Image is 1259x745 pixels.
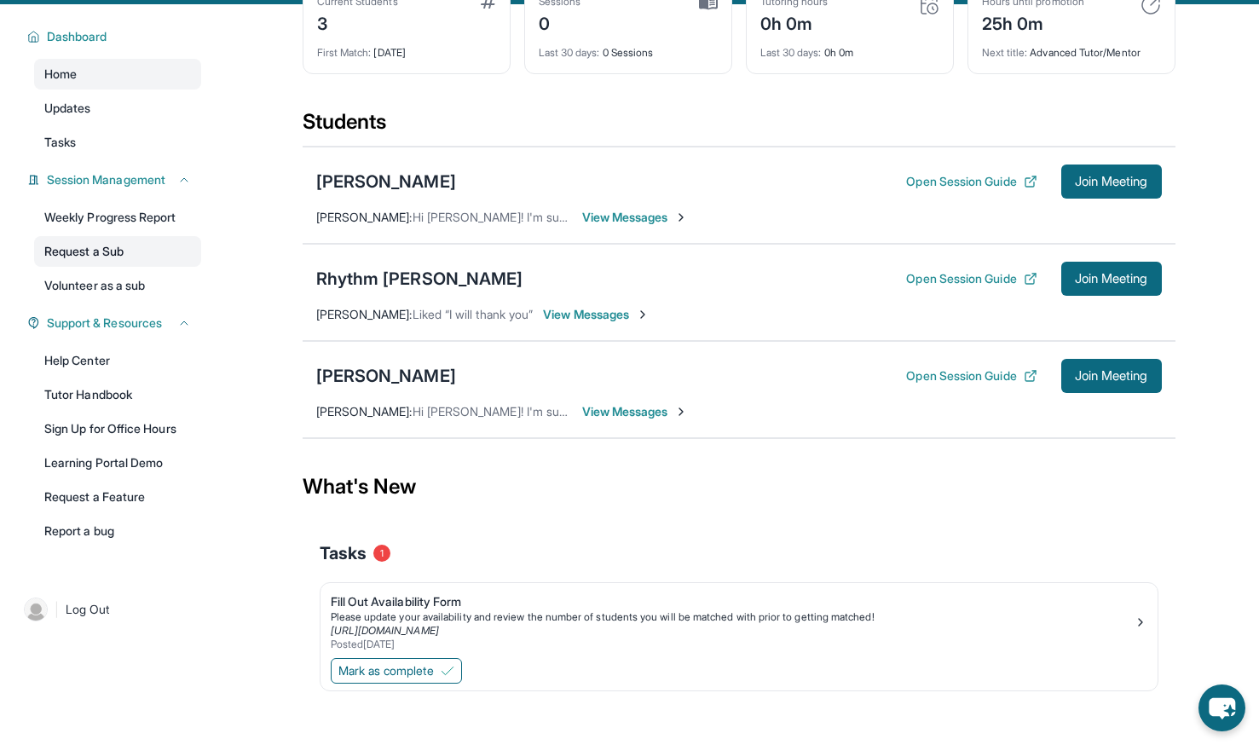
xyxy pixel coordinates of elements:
[1198,684,1245,731] button: chat-button
[982,9,1084,36] div: 25h 0m
[40,28,191,45] button: Dashboard
[373,545,390,562] span: 1
[1061,262,1162,296] button: Join Meeting
[760,36,939,60] div: 0h 0m
[34,448,201,478] a: Learning Portal Demo
[34,202,201,233] a: Weekly Progress Report
[44,134,76,151] span: Tasks
[320,541,367,565] span: Tasks
[543,306,650,323] span: View Messages
[44,100,91,117] span: Updates
[674,211,688,224] img: Chevron-Right
[34,127,201,158] a: Tasks
[34,270,201,301] a: Volunteer as a sub
[331,610,1134,624] div: Please update your availability and review the number of students you will be matched with prior ...
[674,405,688,419] img: Chevron-Right
[539,36,718,60] div: 0 Sessions
[34,93,201,124] a: Updates
[47,171,165,188] span: Session Management
[317,46,372,59] span: First Match :
[1075,176,1148,187] span: Join Meeting
[331,593,1134,610] div: Fill Out Availability Form
[1061,165,1162,199] button: Join Meeting
[66,601,110,618] span: Log Out
[316,267,523,291] div: Rhythm [PERSON_NAME]
[338,662,434,679] span: Mark as complete
[906,270,1037,287] button: Open Session Guide
[1061,359,1162,393] button: Join Meeting
[317,9,398,36] div: 3
[321,583,1158,655] a: Fill Out Availability FormPlease update your availability and review the number of students you w...
[906,367,1037,384] button: Open Session Guide
[303,108,1175,146] div: Students
[47,315,162,332] span: Support & Resources
[760,46,822,59] span: Last 30 days :
[441,664,454,678] img: Mark as complete
[636,308,650,321] img: Chevron-Right
[34,236,201,267] a: Request a Sub
[47,28,107,45] span: Dashboard
[331,624,439,637] a: [URL][DOMAIN_NAME]
[316,364,456,388] div: [PERSON_NAME]
[44,66,77,83] span: Home
[331,638,1134,651] div: Posted [DATE]
[982,46,1028,59] span: Next title :
[413,307,534,321] span: Liked “I will thank you”
[582,403,689,420] span: View Messages
[34,59,201,90] a: Home
[331,658,462,684] button: Mark as complete
[316,307,413,321] span: [PERSON_NAME] :
[982,36,1161,60] div: Advanced Tutor/Mentor
[582,209,689,226] span: View Messages
[1075,274,1148,284] span: Join Meeting
[55,599,59,620] span: |
[40,171,191,188] button: Session Management
[17,591,201,628] a: |Log Out
[316,404,413,419] span: [PERSON_NAME] :
[539,9,581,36] div: 0
[906,173,1037,190] button: Open Session Guide
[40,315,191,332] button: Support & Resources
[34,379,201,410] a: Tutor Handbook
[34,345,201,376] a: Help Center
[317,36,496,60] div: [DATE]
[760,9,829,36] div: 0h 0m
[316,210,413,224] span: [PERSON_NAME] :
[34,482,201,512] a: Request a Feature
[34,413,201,444] a: Sign Up for Office Hours
[316,170,456,193] div: [PERSON_NAME]
[303,449,1175,524] div: What's New
[539,46,600,59] span: Last 30 days :
[1075,371,1148,381] span: Join Meeting
[34,516,201,546] a: Report a bug
[24,598,48,621] img: user-img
